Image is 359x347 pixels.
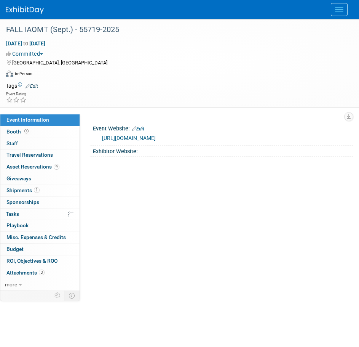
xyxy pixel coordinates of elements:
a: Playbook [0,220,80,231]
span: [GEOGRAPHIC_DATA], [GEOGRAPHIC_DATA] [12,60,107,66]
span: Booth [6,129,30,135]
a: ROI, Objectives & ROO [0,255,80,267]
div: Exhibitor Website: [93,146,353,155]
span: to [22,40,29,47]
td: Personalize Event Tab Strip [51,291,64,300]
a: Budget [0,244,80,255]
span: [DATE] [DATE] [6,40,46,47]
span: Travel Reservations [6,152,53,158]
span: Staff [6,140,18,146]
img: Format-Inperson.png [6,71,13,77]
td: Toggle Event Tabs [64,291,80,300]
a: Edit [132,126,144,132]
span: 3 [39,270,45,275]
div: FALL IAOMT (Sept.) - 55719-2025 [3,23,344,37]
span: Shipments [6,187,40,193]
a: Staff [0,138,80,149]
div: Event Website: [93,123,353,133]
td: Tags [6,82,38,90]
span: more [5,281,17,288]
button: Committed [6,50,46,58]
a: Event Information [0,114,80,126]
a: Booth [0,126,80,138]
span: Giveaways [6,175,31,182]
span: Booth not reserved yet [23,129,30,134]
span: Event Information [6,117,49,123]
span: ROI, Objectives & ROO [6,258,57,264]
span: Sponsorships [6,199,39,205]
a: Misc. Expenses & Credits [0,232,80,243]
a: Shipments1 [0,185,80,196]
span: Asset Reservations [6,164,59,170]
span: Budget [6,246,24,252]
div: Event Format [6,69,349,81]
span: Attachments [6,270,45,276]
a: Tasks [0,209,80,220]
span: Playbook [6,222,29,228]
a: Giveaways [0,173,80,185]
span: 1 [34,187,40,193]
a: Sponsorships [0,197,80,208]
a: Travel Reservations [0,149,80,161]
span: 9 [54,164,59,170]
a: [URL][DOMAIN_NAME] [102,135,156,141]
div: In-Person [14,71,32,77]
a: Attachments3 [0,267,80,279]
a: more [0,279,80,291]
img: ExhibitDay [6,6,44,14]
a: Asset Reservations9 [0,161,80,173]
span: Misc. Expenses & Credits [6,234,66,240]
a: Edit [26,84,38,89]
div: Event Rating [6,92,27,96]
button: Menu [331,3,348,16]
span: Tasks [6,211,19,217]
